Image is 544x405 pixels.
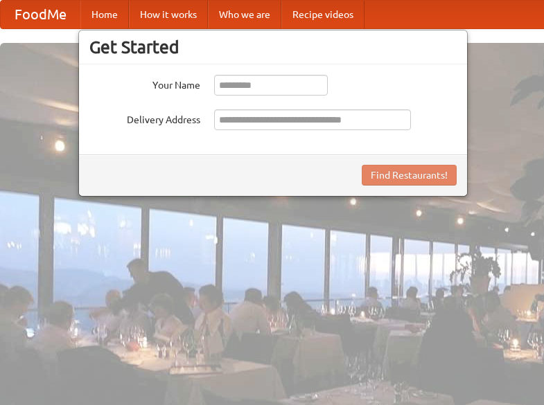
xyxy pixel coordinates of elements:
[208,1,281,28] a: Who we are
[89,37,457,57] h3: Get Started
[129,1,208,28] a: How it works
[281,1,365,28] a: Recipe videos
[362,165,457,186] button: Find Restaurants!
[80,1,129,28] a: Home
[89,75,200,92] label: Your Name
[1,1,80,28] a: FoodMe
[89,109,200,127] label: Delivery Address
